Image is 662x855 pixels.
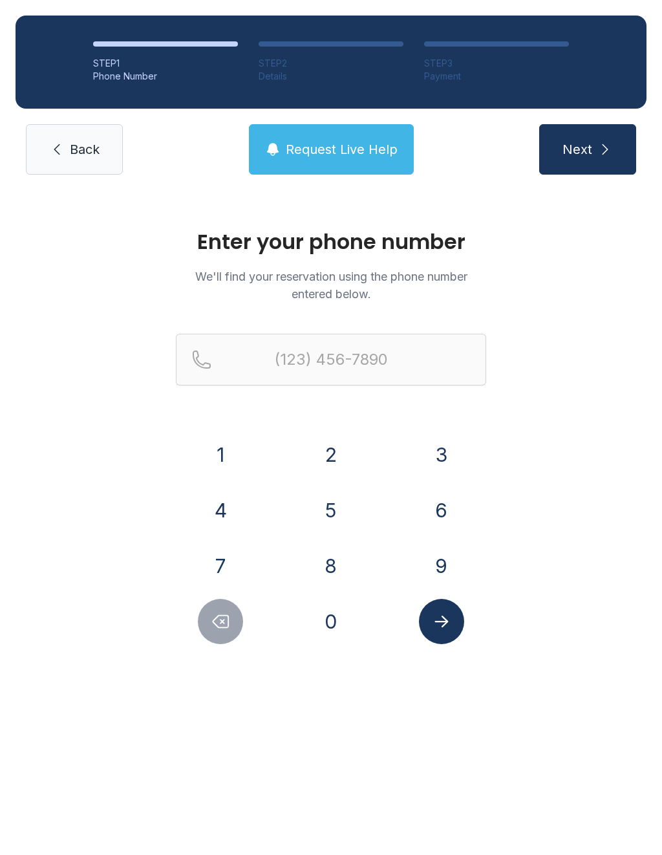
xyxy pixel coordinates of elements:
[419,599,464,644] button: Submit lookup form
[198,488,243,533] button: 4
[70,140,100,158] span: Back
[308,432,354,477] button: 2
[424,57,569,70] div: STEP 3
[419,432,464,477] button: 3
[198,432,243,477] button: 1
[286,140,398,158] span: Request Live Help
[424,70,569,83] div: Payment
[259,57,403,70] div: STEP 2
[176,334,486,385] input: Reservation phone number
[176,268,486,303] p: We'll find your reservation using the phone number entered below.
[198,543,243,589] button: 7
[93,57,238,70] div: STEP 1
[198,599,243,644] button: Delete number
[93,70,238,83] div: Phone Number
[176,232,486,252] h1: Enter your phone number
[562,140,592,158] span: Next
[308,599,354,644] button: 0
[308,543,354,589] button: 8
[419,543,464,589] button: 9
[308,488,354,533] button: 5
[419,488,464,533] button: 6
[259,70,403,83] div: Details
